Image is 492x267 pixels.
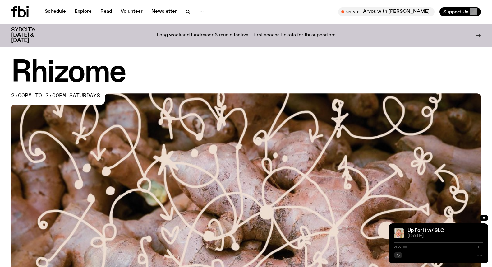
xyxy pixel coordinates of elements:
[97,7,116,16] a: Read
[41,7,70,16] a: Schedule
[394,228,404,238] img: baby slc
[11,93,100,98] span: 2:00pm to 3:00pm saturdays
[470,245,483,248] span: -:--:--
[11,59,481,87] h1: Rhizome
[439,7,481,16] button: Support Us
[11,27,51,43] h3: SYDCITY: [DATE] & [DATE]
[148,7,181,16] a: Newsletter
[443,9,468,15] span: Support Us
[407,234,483,238] span: [DATE]
[338,7,435,16] button: On AirArvos with [PERSON_NAME]
[407,228,444,233] a: Up For It w/ SLC
[157,33,336,38] p: Long weekend fundraiser & music festival - first access tickets for fbi supporters
[394,245,407,248] span: 0:00:00
[117,7,146,16] a: Volunteer
[71,7,95,16] a: Explore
